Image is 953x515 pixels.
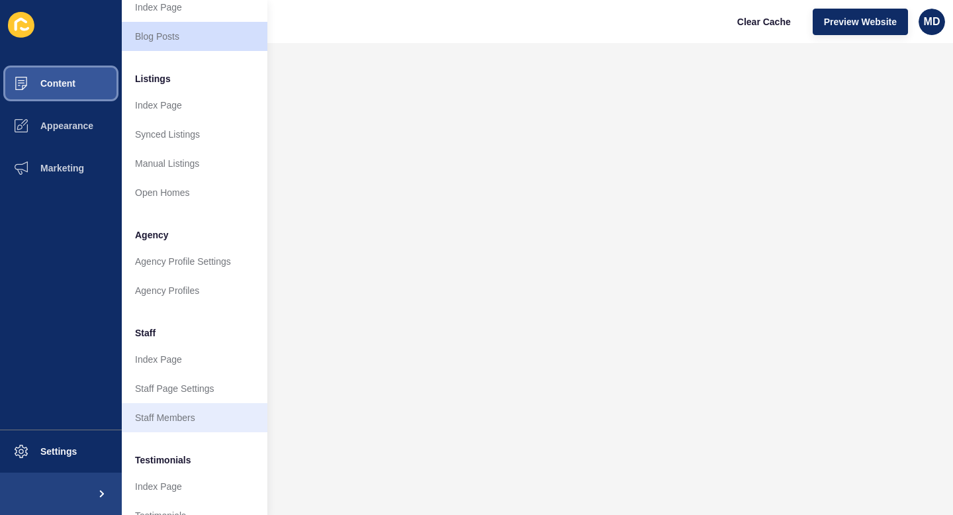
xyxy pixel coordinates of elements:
[122,22,267,51] a: Blog Posts
[924,15,940,28] span: MD
[122,247,267,276] a: Agency Profile Settings
[135,453,191,467] span: Testimonials
[122,149,267,178] a: Manual Listings
[122,178,267,207] a: Open Homes
[726,9,802,35] button: Clear Cache
[813,9,908,35] button: Preview Website
[122,345,267,374] a: Index Page
[122,374,267,403] a: Staff Page Settings
[737,15,791,28] span: Clear Cache
[135,228,169,242] span: Agency
[122,276,267,305] a: Agency Profiles
[122,472,267,501] a: Index Page
[135,326,156,340] span: Staff
[824,15,897,28] span: Preview Website
[122,403,267,432] a: Staff Members
[135,72,171,85] span: Listings
[122,120,267,149] a: Synced Listings
[122,91,267,120] a: Index Page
